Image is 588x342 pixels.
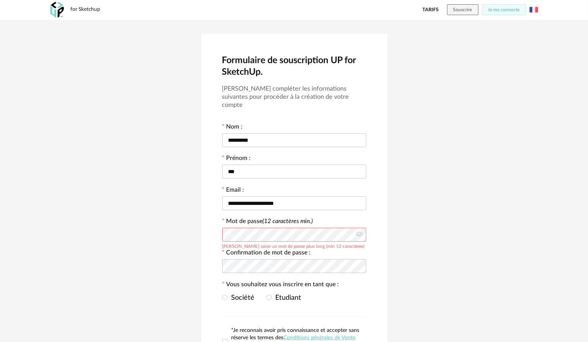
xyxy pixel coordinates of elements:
[222,187,244,195] label: Email :
[228,294,255,301] span: Société
[222,155,251,163] label: Prénom :
[447,4,478,15] button: Souscrire
[222,282,339,289] label: Vous souhaitez vous inscrire en tant que :
[222,85,366,109] h3: [PERSON_NAME] compléter les informations suivantes pour procéder à la création de votre compte
[226,218,313,224] label: Mot de passe
[488,7,520,12] span: Je me connecte
[422,4,439,15] a: Tarifs
[222,250,311,258] label: Confirmation de mot de passe :
[482,4,526,15] button: Je me connecte
[272,294,302,301] span: Etudiant
[71,6,101,13] div: for Sketchup
[222,55,366,78] h2: Formulaire de souscription UP for SketchUp.
[453,7,472,12] span: Souscrire
[263,218,313,224] i: (12 caractères min.)
[222,242,365,249] div: [PERSON_NAME] saisir un mot de passe plus long (min 12 caractères)
[222,124,243,132] label: Nom :
[530,5,538,14] img: fr
[50,2,64,18] img: OXP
